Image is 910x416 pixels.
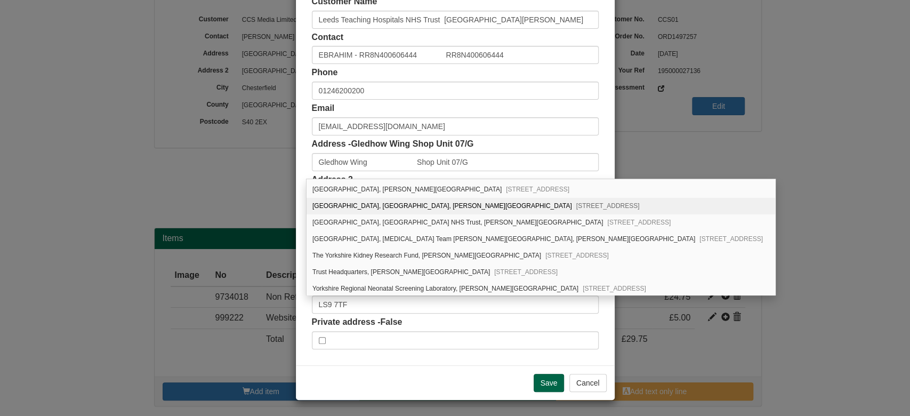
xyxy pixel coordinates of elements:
[312,138,474,150] label: Address -
[307,281,775,297] div: Yorkshire Regional Neonatal Screening Laboratory, Beckett Street
[307,231,775,247] div: St. James's University Hospital, Palliative Care Team Robert Ogden Building, Beckett Street
[312,316,402,329] label: Private address -
[312,102,335,115] label: Email
[380,317,402,326] span: False
[307,214,775,231] div: St. James's University Hospital, The Leeds Teaching Hospitals NHS Trust, Beckett Street
[534,374,565,392] input: Save
[583,285,646,292] span: [STREET_ADDRESS]
[576,202,640,210] span: [STREET_ADDRESS]
[312,67,338,79] label: Phone
[506,186,569,193] span: [STREET_ADDRESS]
[545,252,609,259] span: [STREET_ADDRESS]
[569,374,607,392] button: Cancel
[307,247,775,264] div: The Yorkshire Kidney Research Fund, Beckett Street
[307,181,775,198] div: St. James's University Hospital, Beckett Street
[699,235,763,243] span: [STREET_ADDRESS]
[494,268,558,276] span: [STREET_ADDRESS]
[307,198,775,214] div: St. James's University Hospital, The Bexley Wing, Beckett Street
[307,264,775,281] div: Trust Headquarters, Beckett Street
[312,31,344,44] label: Contact
[312,174,358,186] label: Address 2 -
[607,219,671,226] span: [STREET_ADDRESS]
[351,139,473,148] span: Gledhow Wing Shop Unit 07/G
